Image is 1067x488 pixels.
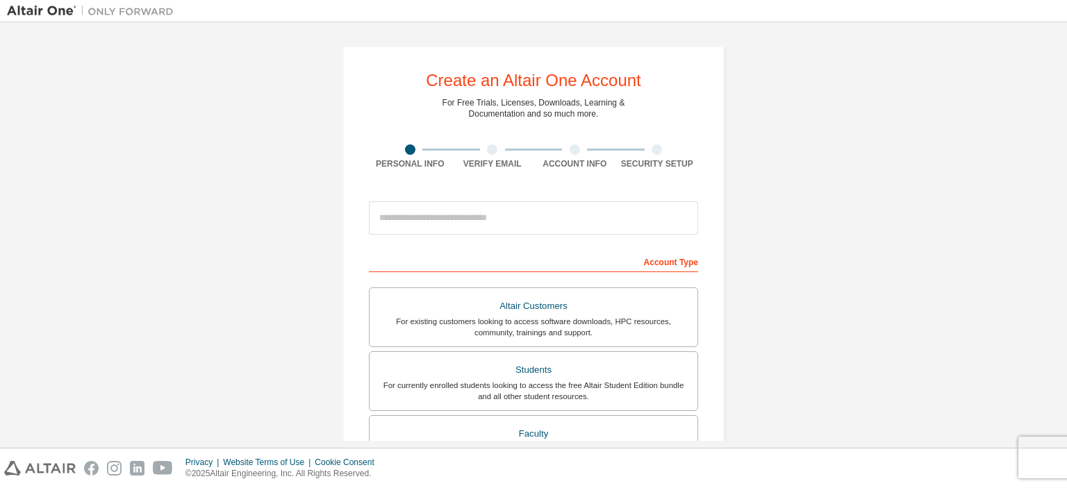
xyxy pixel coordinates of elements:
div: Verify Email [452,158,534,169]
img: youtube.svg [153,461,173,476]
div: For Free Trials, Licenses, Downloads, Learning & Documentation and so much more. [442,97,625,119]
div: Faculty [378,424,689,444]
div: Account Info [533,158,616,169]
img: Altair One [7,4,181,18]
img: linkedin.svg [130,461,144,476]
img: altair_logo.svg [4,461,76,476]
div: Website Terms of Use [223,457,315,468]
div: Security Setup [616,158,699,169]
img: instagram.svg [107,461,122,476]
div: For currently enrolled students looking to access the free Altair Student Edition bundle and all ... [378,380,689,402]
div: Privacy [185,457,223,468]
div: Personal Info [369,158,452,169]
div: Students [378,360,689,380]
div: Altair Customers [378,296,689,316]
div: Cookie Consent [315,457,382,468]
img: facebook.svg [84,461,99,476]
div: For existing customers looking to access software downloads, HPC resources, community, trainings ... [378,316,689,338]
p: © 2025 Altair Engineering, Inc. All Rights Reserved. [185,468,383,480]
div: Account Type [369,250,698,272]
div: Create an Altair One Account [426,72,641,89]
